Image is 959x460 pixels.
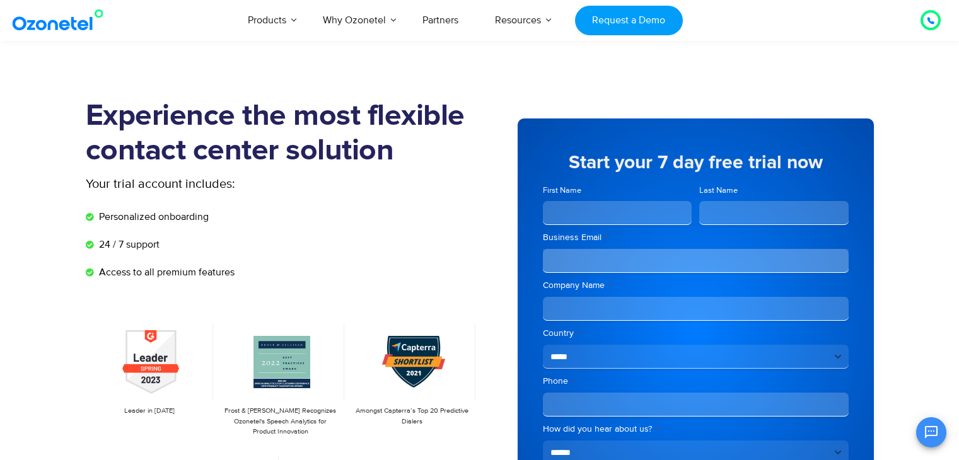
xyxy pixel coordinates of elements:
[543,327,849,340] label: Country
[223,406,338,437] p: Frost & [PERSON_NAME] Recognizes Ozonetel's Speech Analytics for Product Innovation
[916,417,946,447] button: Open chat
[543,231,849,244] label: Business Email
[96,209,209,224] span: Personalized onboarding
[543,185,692,197] label: First Name
[543,423,849,435] label: How did you hear about us?
[86,175,385,193] p: Your trial account includes:
[96,237,160,252] span: 24 / 7 support
[543,153,849,172] h5: Start your 7 day free trial now
[543,279,849,292] label: Company Name
[96,265,235,280] span: Access to all premium features
[575,6,683,35] a: Request a Demo
[543,375,849,388] label: Phone
[699,185,849,197] label: Last Name
[354,406,469,427] p: Amongst Capterra’s Top 20 Predictive Dialers
[92,406,207,417] p: Leader in [DATE]
[86,99,480,168] h1: Experience the most flexible contact center solution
